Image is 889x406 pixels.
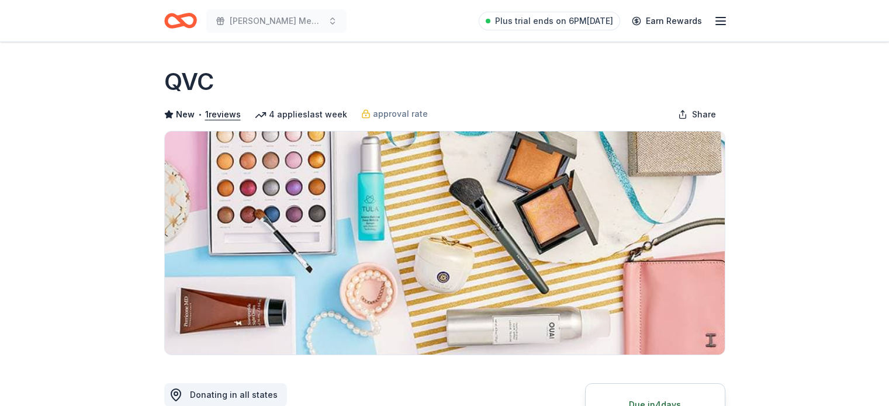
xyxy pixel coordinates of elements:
span: Share [692,107,716,122]
span: Plus trial ends on 6PM[DATE] [495,14,613,28]
button: [PERSON_NAME] Memorial Golf Tournament [206,9,347,33]
span: approval rate [373,107,428,121]
img: Image for QVC [165,131,725,355]
div: 4 applies last week [255,107,347,122]
button: Share [669,103,725,126]
a: Home [164,7,197,34]
span: • [198,110,202,119]
h1: QVC [164,65,214,98]
span: [PERSON_NAME] Memorial Golf Tournament [230,14,323,28]
a: approval rate [361,107,428,121]
a: Earn Rewards [625,11,709,32]
span: New [176,107,195,122]
button: 1reviews [205,107,241,122]
a: Plus trial ends on 6PM[DATE] [479,12,620,30]
span: Donating in all states [190,390,278,400]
